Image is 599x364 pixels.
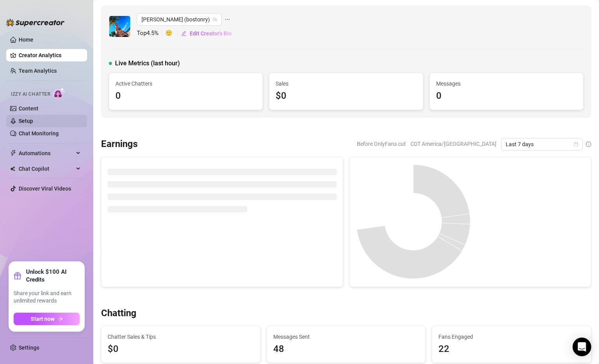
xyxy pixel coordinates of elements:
span: Automations [19,147,74,159]
a: Setup [19,118,33,124]
span: Last 7 days [506,138,578,150]
span: Messages [436,79,577,88]
a: Discover Viral Videos [19,185,71,192]
img: Ryan [109,16,130,37]
a: Team Analytics [19,68,57,74]
span: arrow-right [58,316,63,322]
span: info-circle [586,142,591,147]
a: Home [19,37,33,43]
button: Start nowarrow-right [14,313,80,325]
span: Edit Creator's Bio [190,30,232,37]
div: 22 [438,342,585,357]
span: Messages Sent [273,332,419,341]
span: Chatter Sales & Tips [108,332,254,341]
span: calendar [574,142,578,147]
span: ellipsis [225,13,230,26]
span: Chat Copilot [19,163,74,175]
span: Fans Engaged [438,332,585,341]
button: Edit Creator's Bio [181,27,232,40]
div: Open Intercom Messenger [573,338,591,356]
span: Before OnlyFans cut [357,138,406,150]
span: edit [181,31,187,36]
span: Sales [276,79,416,88]
span: $0 [108,342,254,357]
h3: Chatting [101,307,136,320]
img: Chat Copilot [10,166,15,171]
img: logo-BBDzfeDw.svg [6,19,65,26]
span: Izzy AI Chatter [11,91,50,98]
span: team [213,17,217,22]
a: Creator Analytics [19,49,81,61]
div: $0 [276,89,416,103]
span: Ryan (bostonry) [141,14,217,25]
h3: Earnings [101,138,138,150]
span: CDT America/[GEOGRAPHIC_DATA] [410,138,496,150]
a: Content [19,105,38,112]
span: Active Chatters [115,79,256,88]
span: gift [14,272,21,280]
span: 🙂 [165,29,181,38]
a: Settings [19,345,39,351]
strong: Unlock $100 AI Credits [26,268,80,283]
img: AI Chatter [53,87,65,99]
span: thunderbolt [10,150,16,156]
span: Start now [31,316,54,322]
div: 48 [273,342,419,357]
span: Share your link and earn unlimited rewards [14,290,80,305]
span: Top 4.5 % [137,29,165,38]
a: Chat Monitoring [19,130,59,136]
div: 0 [436,89,577,103]
span: Live Metrics (last hour) [115,59,180,68]
div: 0 [115,89,256,103]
